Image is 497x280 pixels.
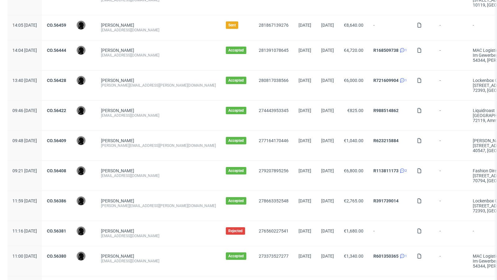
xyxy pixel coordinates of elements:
[405,48,407,53] span: 1
[101,78,134,83] a: [PERSON_NAME]
[12,23,37,28] span: 14:05 [DATE]
[101,53,216,58] div: [EMAIL_ADDRESS][DOMAIN_NAME]
[299,138,311,143] span: [DATE]
[321,168,334,173] span: [DATE]
[228,78,244,83] span: Accepted
[101,83,216,88] div: [PERSON_NAME][EMAIL_ADDRESS][PERSON_NAME][DOMAIN_NAME]
[399,78,407,83] a: 1
[259,198,289,203] a: 278663352548
[299,48,311,53] span: [DATE]
[440,138,463,153] span: -
[101,203,216,208] div: [PERSON_NAME][EMAIL_ADDRESS][PERSON_NAME][DOMAIN_NAME]
[373,168,399,173] a: R113811173
[12,168,37,173] span: 09:21 [DATE]
[77,21,85,29] img: Dawid Urbanowicz
[259,78,289,83] a: 280817038566
[101,173,216,178] div: [EMAIL_ADDRESS][DOMAIN_NAME]
[373,108,399,113] a: R988514862
[373,78,399,83] a: R721609904
[259,138,289,143] a: 277164170446
[101,254,134,259] a: [PERSON_NAME]
[101,108,134,113] a: [PERSON_NAME]
[228,168,244,173] span: Accepted
[344,168,363,173] span: €6,800.00
[101,198,134,203] a: [PERSON_NAME]
[12,108,37,113] span: 09:46 [DATE]
[47,168,66,173] a: CO.56408
[321,78,334,83] span: [DATE]
[228,48,244,53] span: Accepted
[405,78,407,83] span: 1
[259,254,289,259] a: 273373527277
[101,23,134,28] a: [PERSON_NAME]
[101,259,216,264] div: [EMAIL_ADDRESS][DOMAIN_NAME]
[77,106,85,115] img: Dawid Urbanowicz
[47,228,66,233] a: CO.56381
[440,108,463,123] span: -
[344,198,363,203] span: €2,765.00
[321,23,334,28] span: [DATE]
[299,198,311,203] span: [DATE]
[77,227,85,235] img: Dawid Urbanowicz
[299,23,311,28] span: [DATE]
[228,138,244,143] span: Accepted
[259,168,289,173] a: 279207895256
[101,138,134,143] a: [PERSON_NAME]
[440,228,463,238] span: -
[373,138,399,143] a: R623215884
[47,78,66,83] a: CO.56428
[344,23,363,28] span: €8,640.00
[440,78,463,93] span: -
[12,198,37,203] span: 11:59 [DATE]
[259,228,289,233] a: 276560227541
[373,23,407,33] span: -
[47,108,66,113] a: CO.56422
[299,108,311,113] span: [DATE]
[373,48,399,53] a: R168509738
[440,23,463,33] span: -
[47,23,66,28] a: CO.56459
[299,168,311,173] span: [DATE]
[321,108,334,113] span: [DATE]
[12,138,37,143] span: 09:48 [DATE]
[228,198,244,203] span: Accepted
[399,254,407,259] a: 1
[440,48,463,63] span: -
[344,48,363,53] span: €4,720.00
[228,108,244,113] span: Accepted
[259,23,289,28] a: 281867139276
[321,48,334,53] span: [DATE]
[344,228,363,233] span: €1,680.00
[259,108,289,113] a: 274443953345
[228,228,243,233] span: Rejected
[321,228,334,233] span: [DATE]
[101,143,216,148] div: [PERSON_NAME][EMAIL_ADDRESS][PERSON_NAME][DOMAIN_NAME]
[101,113,216,118] div: [EMAIL_ADDRESS][DOMAIN_NAME]
[12,78,37,83] span: 13:40 [DATE]
[299,228,311,233] span: [DATE]
[47,198,66,203] a: CO.56386
[77,166,85,175] img: Dawid Urbanowicz
[344,254,363,259] span: €1,340.00
[440,198,463,213] span: -
[77,136,85,145] img: Dawid Urbanowicz
[101,228,134,233] a: [PERSON_NAME]
[344,138,363,143] span: €1,040.00
[344,78,363,83] span: €6,000.00
[405,254,407,259] span: 1
[440,254,463,269] span: -
[47,254,66,259] a: CO.56380
[12,228,37,233] span: 11:16 [DATE]
[373,254,399,259] a: R601350365
[101,48,134,53] a: [PERSON_NAME]
[347,108,363,113] span: €825.00
[101,28,216,33] div: [EMAIL_ADDRESS][DOMAIN_NAME]
[373,198,399,203] a: R391739014
[259,48,289,53] a: 281391078645
[101,233,216,238] div: [EMAIL_ADDRESS][DOMAIN_NAME]
[77,76,85,85] img: Dawid Urbanowicz
[77,252,85,260] img: Dawid Urbanowicz
[77,196,85,205] img: Dawid Urbanowicz
[399,168,407,173] a: 2
[321,198,334,203] span: [DATE]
